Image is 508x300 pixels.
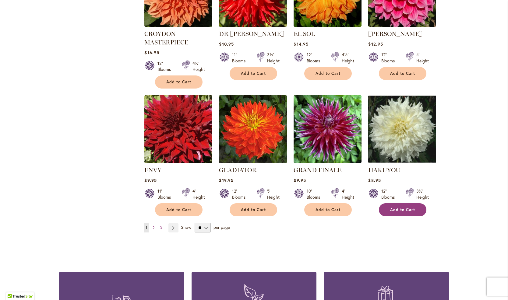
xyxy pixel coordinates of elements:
div: 12" Blooms [381,188,398,200]
div: 4' Height [342,188,354,200]
span: Add to Cart [390,207,415,212]
span: Add to Cart [316,207,340,212]
a: CROYDON MASTERPIECE [144,30,188,46]
a: Hakuyou [368,159,436,164]
span: $16.95 [144,50,159,55]
span: Add to Cart [241,207,266,212]
div: 3½' Height [416,188,429,200]
button: Add to Cart [230,67,277,80]
div: 12" Blooms [232,188,249,200]
span: $14.95 [294,41,308,47]
span: Show [181,224,191,230]
div: 4½' Height [192,60,205,72]
a: DR LES [219,22,287,28]
div: 10" Blooms [307,188,324,200]
div: 4' Height [192,188,205,200]
span: Add to Cart [241,71,266,76]
span: Add to Cart [166,79,191,85]
span: $10.95 [219,41,234,47]
span: Add to Cart [316,71,340,76]
button: Add to Cart [230,203,277,216]
div: 12" Blooms [307,52,324,64]
a: EL SOL [294,22,362,28]
img: Gladiator [219,95,287,163]
a: 2 [151,223,156,232]
button: Add to Cart [155,75,203,89]
div: 11" Blooms [157,188,175,200]
a: HAKUYOU [368,166,400,174]
button: Add to Cart [304,203,352,216]
img: Grand Finale [294,95,362,163]
a: [PERSON_NAME] [368,30,422,37]
a: GLADIATOR [219,166,256,174]
span: Add to Cart [166,207,191,212]
a: Grand Finale [294,159,362,164]
div: 4½' Height [342,52,354,64]
span: $8.95 [368,177,381,183]
div: 12" Blooms [157,60,175,72]
span: $9.95 [144,177,157,183]
a: CROYDON MASTERPIECE [144,22,212,28]
a: EMORY PAUL [368,22,436,28]
div: 3½' Height [267,52,280,64]
a: Gladiator [219,159,287,164]
a: GRAND FINALE [294,166,341,174]
a: EL SOL [294,30,315,37]
span: 1 [146,225,147,230]
img: Envy [144,95,212,163]
button: Add to Cart [155,203,203,216]
div: 11" Blooms [232,52,249,64]
span: $12.95 [368,41,383,47]
button: Add to Cart [379,203,426,216]
div: 12" Blooms [381,52,398,64]
button: Add to Cart [379,67,426,80]
a: ENVY [144,166,161,174]
span: $9.95 [294,177,306,183]
a: DR [PERSON_NAME] [219,30,284,37]
span: Add to Cart [390,71,415,76]
div: 4' Height [416,52,429,64]
span: per page [213,224,230,230]
span: $19.95 [219,177,233,183]
div: 5' Height [267,188,280,200]
span: 3 [160,225,162,230]
span: 2 [153,225,154,230]
iframe: Launch Accessibility Center [5,278,22,295]
a: Envy [144,159,212,164]
button: Add to Cart [304,67,352,80]
img: Hakuyou [368,95,436,163]
a: 3 [158,223,164,232]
